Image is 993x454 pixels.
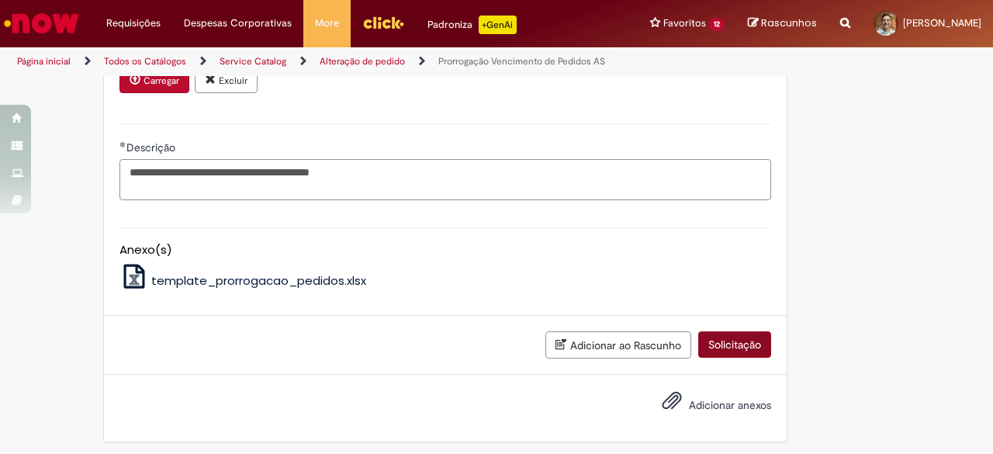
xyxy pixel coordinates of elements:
img: click_logo_yellow_360x200.png [362,11,404,34]
span: Adicionar anexos [689,398,771,412]
small: Excluir [219,75,247,87]
span: Favoritos [663,16,706,31]
p: +GenAi [479,16,517,34]
h5: Anexo(s) [119,244,771,257]
span: 12 [709,18,725,31]
div: Padroniza [427,16,517,34]
a: Página inicial [17,55,71,68]
a: Prorrogação Vencimento de Pedidos AS [438,55,605,68]
button: Adicionar ao Rascunho [545,331,691,359]
span: More [315,16,339,31]
a: Alteração de pedido [320,55,405,68]
textarea: Descrição [119,159,771,200]
span: template_prorrogacao_pedidos.xlsx [151,272,366,289]
button: Adicionar anexos [658,386,686,422]
img: ServiceNow [2,8,81,39]
span: [PERSON_NAME] [903,16,981,29]
button: Excluir anexo OK - Baklisi.png [195,67,258,93]
small: Carregar [144,75,179,87]
a: Todos os Catálogos [104,55,186,68]
ul: Trilhas de página [12,47,650,76]
button: Carregar anexo de Anexar evidência da solicitação de prorrogação Required [119,67,189,93]
span: Requisições [106,16,161,31]
span: Rascunhos [761,16,817,30]
span: Descrição [126,140,178,154]
span: Obrigatório Preenchido [119,141,126,147]
span: Despesas Corporativas [184,16,292,31]
button: Solicitação [698,331,771,358]
a: Rascunhos [748,16,817,31]
a: template_prorrogacao_pedidos.xlsx [119,272,367,289]
a: Service Catalog [220,55,286,68]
